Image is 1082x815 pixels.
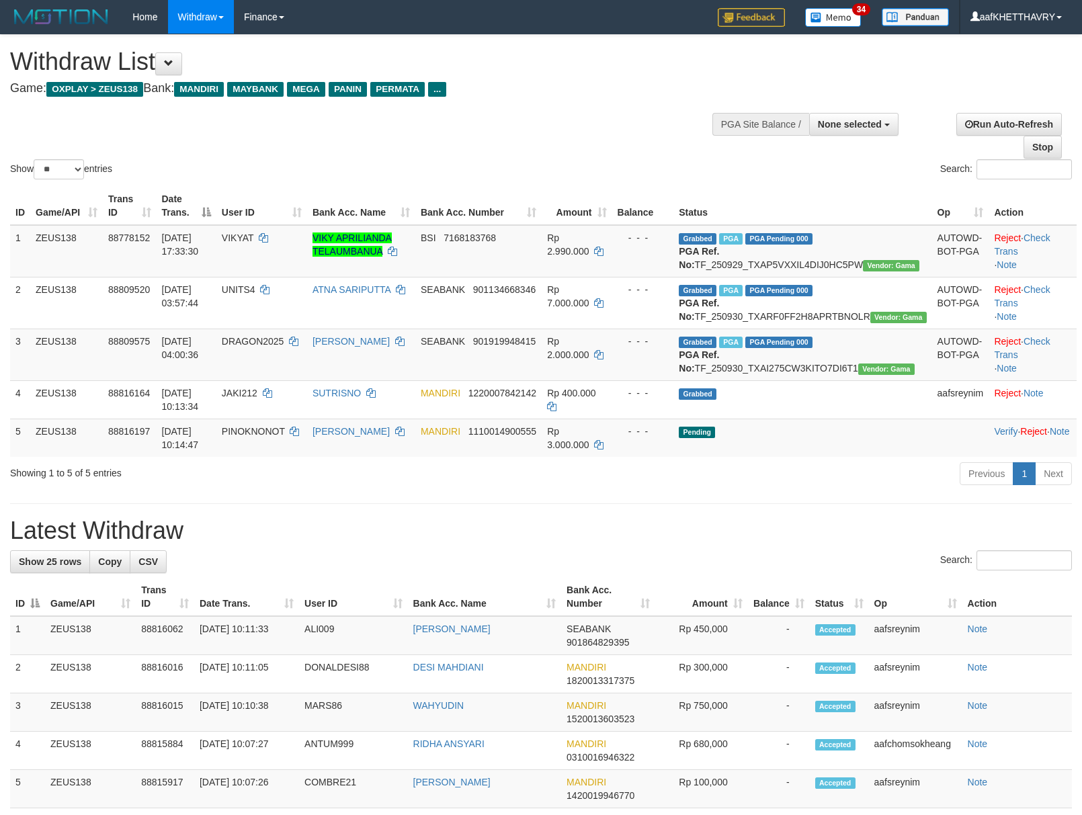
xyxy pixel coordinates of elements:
[222,388,257,398] span: JAKI212
[994,232,1050,257] a: Check Trans
[299,693,407,732] td: MARS86
[136,578,194,616] th: Trans ID: activate to sort column ascending
[30,329,103,380] td: ZEUS138
[30,277,103,329] td: ZEUS138
[745,233,813,245] span: PGA Pending
[655,655,747,693] td: Rp 300,000
[174,82,224,97] span: MANDIRI
[287,82,325,97] span: MEGA
[679,233,716,245] span: Grabbed
[994,284,1050,308] a: Check Trans
[413,738,485,749] a: RIDHA ANSYARI
[30,187,103,225] th: Game/API: activate to sort column ascending
[567,738,606,749] span: MANDIRI
[882,8,949,26] img: panduan.png
[960,462,1013,485] a: Previous
[421,426,460,437] span: MANDIRI
[162,232,199,257] span: [DATE] 17:33:30
[976,550,1072,570] input: Search:
[194,693,299,732] td: [DATE] 10:10:38
[473,284,536,295] span: Copy 901134668346 to clipboard
[994,426,1017,437] a: Verify
[10,277,30,329] td: 2
[815,701,856,712] span: Accepted
[45,770,136,808] td: ZEUS138
[34,159,84,179] select: Showentries
[673,277,931,329] td: TF_250930_TXARF0FF2H8APRTBNOLR
[299,770,407,808] td: COMBRE21
[313,388,361,398] a: SUTRISNO
[997,259,1017,270] a: Note
[968,662,988,673] a: Note
[136,770,194,808] td: 88815917
[162,426,199,450] span: [DATE] 10:14:47
[1035,462,1072,485] a: Next
[413,700,464,711] a: WAHYUDIN
[932,187,989,225] th: Op: activate to sort column ascending
[468,426,536,437] span: Copy 1110014900555 to clipboard
[162,284,199,308] span: [DATE] 03:57:44
[421,388,460,398] span: MANDIRI
[98,556,122,567] span: Copy
[10,380,30,419] td: 4
[421,336,465,347] span: SEABANK
[10,770,45,808] td: 5
[748,578,810,616] th: Balance: activate to sort column ascending
[748,770,810,808] td: -
[299,616,407,655] td: ALI009
[968,777,988,787] a: Note
[227,82,284,97] span: MAYBANK
[194,770,299,808] td: [DATE] 10:07:26
[997,363,1017,374] a: Note
[567,675,634,686] span: Copy 1820013317375 to clipboard
[547,232,589,257] span: Rp 2.990.000
[222,336,284,347] span: DRAGON2025
[567,752,634,763] span: Copy 0310016946322 to clipboard
[138,556,158,567] span: CSV
[673,329,931,380] td: TF_250930_TXAI275CW3KITO7DI6T1
[679,246,719,270] b: PGA Ref. No:
[547,426,589,450] span: Rp 3.000.000
[989,329,1077,380] td: · ·
[679,427,715,438] span: Pending
[10,655,45,693] td: 2
[299,655,407,693] td: DONALDESI88
[809,113,899,136] button: None selected
[618,425,669,438] div: - - -
[655,770,747,808] td: Rp 100,000
[473,336,536,347] span: Copy 901919948415 to clipboard
[313,284,390,295] a: ATNA SARIPUTTA
[673,225,931,277] td: TF_250929_TXAP5VXXIL4DIJ0HC5PW
[618,386,669,400] div: - - -
[10,225,30,277] td: 1
[567,714,634,724] span: Copy 1520013603523 to clipboard
[940,550,1072,570] label: Search:
[869,655,962,693] td: aafsreynim
[299,732,407,770] td: ANTUM999
[222,232,253,243] span: VIKYAT
[869,616,962,655] td: aafsreynim
[108,336,150,347] span: 88809575
[745,285,813,296] span: PGA Pending
[444,232,496,243] span: Copy 7168183768 to clipboard
[10,329,30,380] td: 3
[679,388,716,400] span: Grabbed
[1024,136,1062,159] a: Stop
[136,693,194,732] td: 88816015
[863,260,919,271] span: Vendor URL: https://trx31.1velocity.biz
[869,770,962,808] td: aafsreynim
[718,8,785,27] img: Feedback.jpg
[329,82,367,97] span: PANIN
[30,419,103,457] td: ZEUS138
[413,777,491,787] a: [PERSON_NAME]
[748,693,810,732] td: -
[194,732,299,770] td: [DATE] 10:07:27
[994,388,1021,398] a: Reject
[162,336,199,360] span: [DATE] 04:00:36
[428,82,446,97] span: ...
[994,336,1021,347] a: Reject
[89,550,130,573] a: Copy
[567,700,606,711] span: MANDIRI
[542,187,612,225] th: Amount: activate to sort column ascending
[1024,388,1044,398] a: Note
